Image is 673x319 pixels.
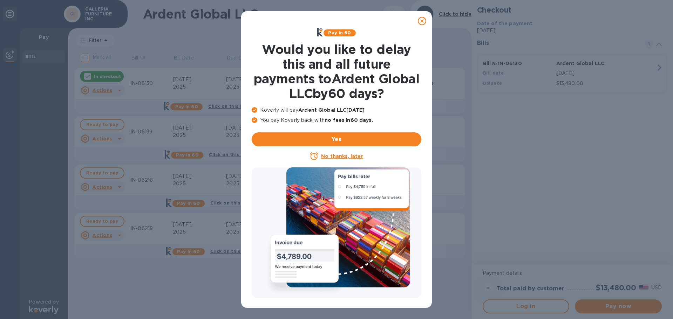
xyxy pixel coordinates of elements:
b: no fees in 60 days . [325,117,373,123]
b: Pay in 60 [328,30,351,35]
p: Koverly will pay [252,106,421,114]
button: Yes [252,132,421,146]
u: No thanks, later [321,153,363,159]
p: You pay Koverly back with [252,117,421,124]
b: Ardent Global LLC [DATE] [298,107,365,113]
span: Yes [257,135,416,144]
h1: Would you like to delay this and all future payments to Ardent Global LLC by 60 days ? [252,42,421,101]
